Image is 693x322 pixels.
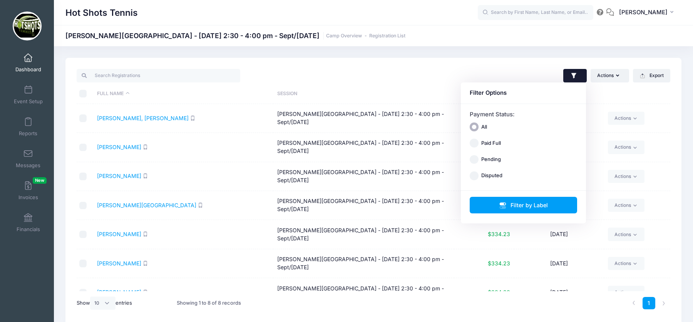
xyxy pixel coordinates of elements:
a: Actions [608,228,644,241]
th: Full Name: activate to sort column descending [93,84,273,104]
i: SMS enabled [198,203,203,208]
div: Showing 1 to 8 of 8 records [177,294,241,312]
span: [PERSON_NAME] [619,8,668,17]
div: Filter Options [470,89,577,97]
a: Actions [608,141,644,154]
button: Filter by Label [470,197,577,213]
a: Messages [10,145,47,172]
i: SMS enabled [143,290,148,295]
a: [PERSON_NAME][GEOGRAPHIC_DATA] [97,202,196,208]
span: $334.23 [488,289,510,295]
a: [PERSON_NAME] [97,231,141,237]
button: Export [633,69,670,82]
a: 1 [643,297,655,310]
i: SMS enabled [143,144,148,149]
i: SMS enabled [143,173,148,178]
td: [PERSON_NAME][GEOGRAPHIC_DATA] - [DATE] 2:30 - 4:00 pm - Sept/[DATE] [273,191,454,220]
td: [PERSON_NAME][GEOGRAPHIC_DATA] - [DATE] 2:30 - 4:00 pm - Sept/[DATE] [273,133,454,162]
a: Actions [608,257,644,270]
span: Dashboard [15,66,41,73]
a: InvoicesNew [10,177,47,204]
a: [PERSON_NAME], [PERSON_NAME] [97,115,189,121]
label: Payment Status: [470,110,515,119]
label: Disputed [481,172,502,180]
a: [PERSON_NAME] [97,144,141,150]
input: Search Registrations [77,69,240,82]
h1: [PERSON_NAME][GEOGRAPHIC_DATA] - [DATE] 2:30 - 4:00 pm - Sept/[DATE] [65,32,405,40]
td: [DATE] [514,278,604,307]
td: [PERSON_NAME][GEOGRAPHIC_DATA] - [DATE] 2:30 - 4:00 pm - Sept/[DATE] [273,220,454,249]
a: Event Setup [10,81,47,108]
span: Reports [19,130,37,137]
a: Reports [10,113,47,140]
label: Show entries [77,297,132,310]
a: Camp Overview [326,33,362,39]
i: SMS enabled [143,231,148,236]
span: $334.23 [488,260,510,267]
button: [PERSON_NAME] [614,4,681,22]
span: Messages [16,162,40,169]
img: Hot Shots Tennis [13,12,42,40]
span: $334.23 [488,231,510,237]
span: Financials [17,226,40,233]
label: All [481,123,487,131]
span: New [33,177,47,184]
a: [PERSON_NAME] [97,289,141,295]
td: [DATE] [514,249,604,278]
a: Actions [608,112,644,125]
button: Actions [591,69,629,82]
span: Invoices [18,194,38,201]
input: Search by First Name, Last Name, or Email... [478,5,593,20]
a: Registration List [369,33,405,39]
td: [PERSON_NAME][GEOGRAPHIC_DATA] - [DATE] 2:30 - 4:00 pm - Sept/[DATE] [273,278,454,307]
a: Actions [608,286,644,299]
td: [PERSON_NAME][GEOGRAPHIC_DATA] - [DATE] 2:30 - 4:00 pm - Sept/[DATE] [273,162,454,191]
a: [PERSON_NAME] [97,260,141,267]
a: Dashboard [10,49,47,76]
h1: Hot Shots Tennis [65,4,138,22]
td: [PERSON_NAME][GEOGRAPHIC_DATA] - [DATE] 2:30 - 4:00 pm - Sept/[DATE] [273,249,454,278]
td: [DATE] [514,220,604,249]
select: Showentries [90,297,115,310]
label: Pending [481,156,501,163]
label: Paid Full [481,139,501,147]
th: Session: activate to sort column ascending [273,84,454,104]
td: [PERSON_NAME][GEOGRAPHIC_DATA] - [DATE] 2:30 - 4:00 pm - Sept/[DATE] [273,104,454,133]
a: Actions [608,170,644,183]
i: SMS enabled [143,261,148,266]
a: [PERSON_NAME] [97,173,141,179]
a: Financials [10,209,47,236]
span: Event Setup [14,98,43,105]
th: Paid: activate to sort column ascending [454,84,514,104]
i: SMS enabled [190,116,195,121]
a: Actions [608,199,644,212]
